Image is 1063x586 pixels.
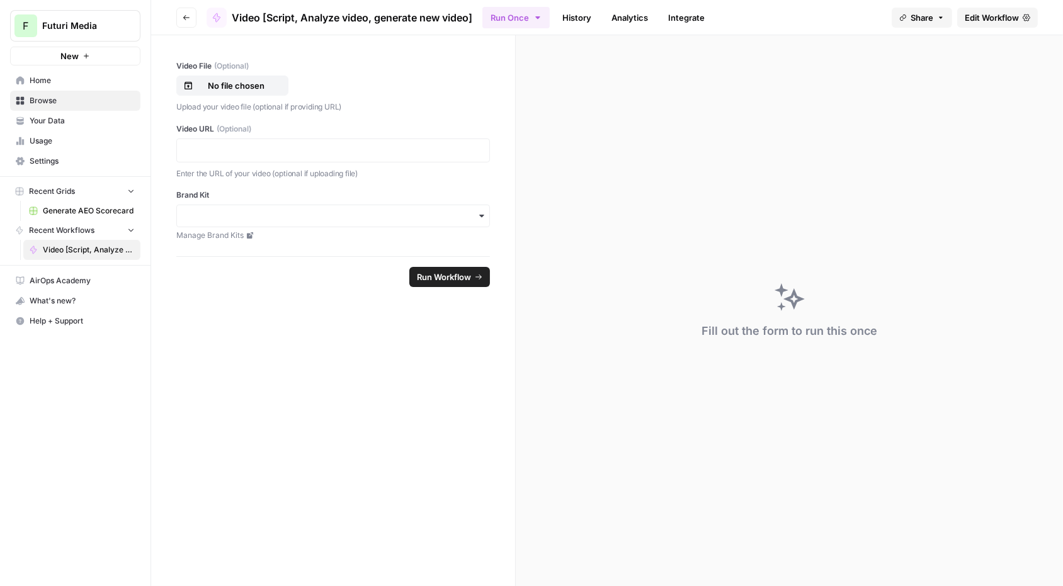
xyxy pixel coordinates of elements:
a: Manage Brand Kits [176,230,490,241]
button: Workspace: Futuri Media [10,10,140,42]
button: New [10,47,140,65]
span: Run Workflow [417,271,471,283]
div: What's new? [11,291,140,310]
label: Video URL [176,123,490,135]
span: Recent Workflows [29,225,94,236]
p: Enter the URL of your video (optional if uploading file) [176,167,490,180]
a: Analytics [604,8,656,28]
a: Video [Script, Analyze video, generate new video] [23,240,140,260]
span: F [23,18,29,33]
a: Browse [10,91,140,111]
span: Video [Script, Analyze video, generate new video] [43,244,135,256]
span: Share [911,11,933,24]
a: Video [Script, Analyze video, generate new video] [207,8,472,28]
a: Settings [10,151,140,171]
span: (Optional) [217,123,251,135]
span: Edit Workflow [965,11,1019,24]
button: Share [892,8,952,28]
p: Upload your video file (optional if providing URL) [176,101,490,113]
span: Usage [30,135,135,147]
a: Your Data [10,111,140,131]
span: Your Data [30,115,135,127]
button: No file chosen [176,76,288,96]
p: No file chosen [196,79,276,92]
button: Run Once [482,7,550,28]
a: Generate AEO Scorecard [23,201,140,221]
span: (Optional) [214,60,249,72]
span: Recent Grids [29,186,75,197]
span: Futuri Media [42,20,118,32]
a: History [555,8,599,28]
span: Browse [30,95,135,106]
a: Usage [10,131,140,151]
button: What's new? [10,291,140,311]
span: Help + Support [30,315,135,327]
span: Home [30,75,135,86]
span: Video [Script, Analyze video, generate new video] [232,10,472,25]
span: New [60,50,79,62]
a: Edit Workflow [957,8,1038,28]
button: Run Workflow [409,267,490,287]
label: Brand Kit [176,189,490,201]
span: AirOps Academy [30,275,135,286]
a: Home [10,70,140,91]
button: Recent Workflows [10,221,140,240]
span: Settings [30,155,135,167]
button: Recent Grids [10,182,140,201]
span: Generate AEO Scorecard [43,205,135,217]
label: Video File [176,60,490,72]
div: Fill out the form to run this once [702,322,877,340]
a: Integrate [661,8,712,28]
a: AirOps Academy [10,271,140,291]
button: Help + Support [10,311,140,331]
